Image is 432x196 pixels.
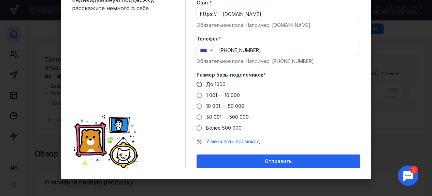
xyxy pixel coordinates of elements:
span: У меня есть промокод [206,138,260,144]
span: 1 001 — 10 000 [206,92,240,98]
span: Телефон [197,35,219,42]
span: Размер базы подписчиков [197,71,263,78]
span: До 1000 [206,81,226,87]
div: Обязательное поле. Например: [DOMAIN_NAME] [197,22,360,29]
span: Более 500 000 [206,125,242,131]
span: 10 001 — 50 000 [206,103,244,109]
span: Отправить [265,159,292,164]
div: Обязательное поле. Например: [PHONE_NUMBER] [197,58,360,65]
span: 50 001 — 500 000 [206,114,249,120]
button: Отправить [197,154,360,168]
div: 1 [15,4,23,12]
button: У меня есть промокод [206,138,260,145]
